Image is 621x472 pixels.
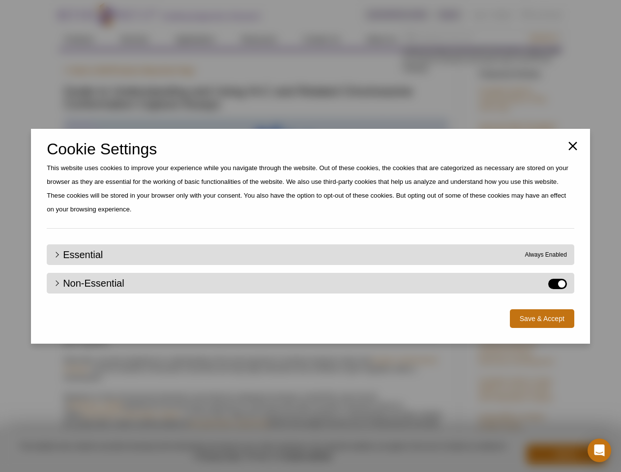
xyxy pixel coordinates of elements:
div: Open Intercom Messenger [588,439,611,462]
a: Essential [54,250,103,259]
h2: Cookie Settings [47,145,574,153]
button: Save & Accept [510,309,574,328]
p: This website uses cookies to improve your experience while you navigate through the website. Out ... [47,161,574,216]
a: Non-Essential [54,279,124,288]
span: Always Enabled [525,250,566,259]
